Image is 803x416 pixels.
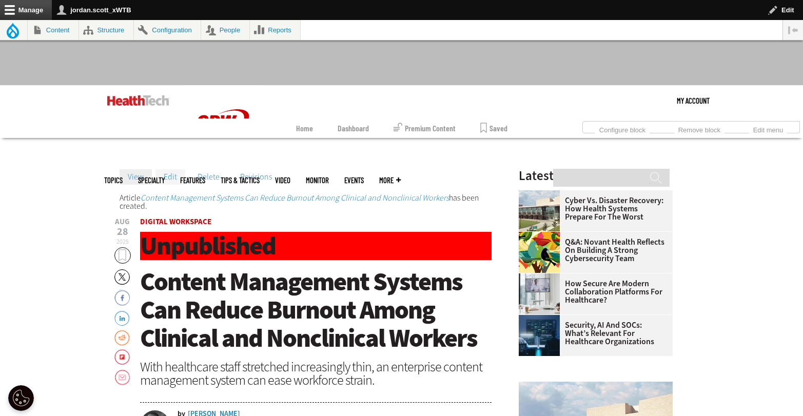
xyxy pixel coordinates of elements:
a: Edit menu [749,123,787,134]
a: Events [344,176,364,184]
a: Video [275,176,290,184]
a: University of Vermont Medical Center’s main campus [519,190,565,199]
span: More [379,176,401,184]
a: abstract illustration of a tree [519,232,565,240]
a: Premium Content [394,118,456,138]
a: CDW [185,153,262,164]
a: Tips & Tactics [221,176,260,184]
a: Reports [250,20,301,40]
span: 28 [114,227,131,237]
a: Q&A: Novant Health Reflects on Building a Strong Cybersecurity Team [519,238,667,263]
a: care team speaks with physician over conference call [519,273,565,282]
iframe: advertisement [215,29,589,75]
h1: Unpublished [140,232,492,260]
span: Aug [114,218,131,226]
a: Content [28,20,79,40]
a: MonITor [306,176,329,184]
button: Vertical orientation [783,20,803,40]
a: People [201,20,249,40]
img: University of Vermont Medical Center’s main campus [519,190,560,231]
a: How Secure Are Modern Collaboration Platforms for Healthcare? [519,280,667,304]
img: abstract illustration of a tree [519,232,560,273]
a: Saved [480,118,507,138]
div: Status message [120,194,492,210]
span: 2025 [116,237,129,246]
a: Features [180,176,205,184]
img: Home [185,85,262,161]
a: Cyber vs. Disaster Recovery: How Health Systems Prepare for the Worst [519,196,667,221]
div: User menu [677,85,710,116]
img: Home [107,95,169,106]
div: With healthcare staff stretched increasingly thin, an enterprise content management system can ea... [140,360,492,387]
button: Open Preferences [8,385,34,411]
a: My Account [677,85,710,116]
a: Home [296,118,313,138]
h3: Latest Articles [519,169,673,182]
a: Remove block [674,123,724,134]
span: Specialty [138,176,165,184]
a: Configuration [134,20,201,40]
span: Content Management Systems Can Reduce Burnout Among Clinical and Nonclinical Workers [140,265,477,355]
a: Configure block [595,123,650,134]
a: Structure [79,20,133,40]
span: Topics [104,176,123,184]
img: security team in high-tech computer room [519,315,560,356]
a: Dashboard [338,118,369,138]
a: Content Management Systems Can Reduce Burnout Among Clinical and Nonclinical Workers [141,192,449,203]
a: Digital Workspace [140,216,211,227]
a: Security, AI and SOCs: What’s Relevant for Healthcare Organizations [519,321,667,346]
img: care team speaks with physician over conference call [519,273,560,314]
div: Cookie Settings [8,385,34,411]
a: security team in high-tech computer room [519,315,565,323]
